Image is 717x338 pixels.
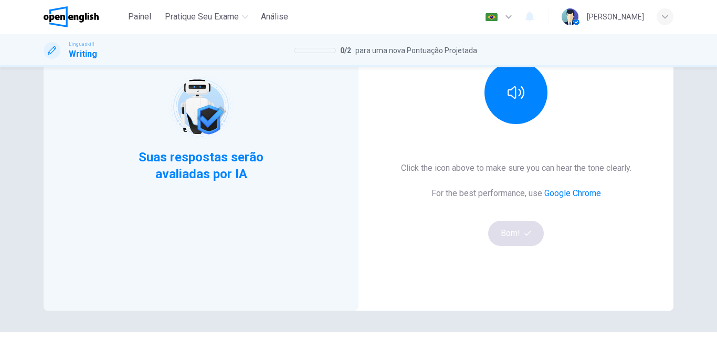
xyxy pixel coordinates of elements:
img: robot icon [167,74,234,140]
h6: For the best performance, use [431,187,601,200]
img: Profile picture [562,8,578,25]
button: Pratique seu exame [161,7,252,26]
a: Google Chrome [544,188,601,198]
span: Pratique seu exame [165,11,239,23]
button: Análise [257,7,292,26]
span: Linguaskill [69,40,94,48]
span: 0 / 2 [340,44,351,57]
span: Painel [128,11,151,23]
a: OpenEnglish logo [44,6,123,27]
button: Painel [123,7,156,26]
span: Suas respostas serão avaliadas por IA [138,149,265,182]
h1: Writing [69,48,97,60]
img: OpenEnglish logo [44,6,99,27]
span: para uma nova Pontuação Projetada [355,44,477,57]
h6: Click the icon above to make sure you can hear the tone clearly. [401,162,631,175]
img: pt [485,13,498,21]
span: Análise [261,11,288,23]
div: [PERSON_NAME] [587,11,644,23]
